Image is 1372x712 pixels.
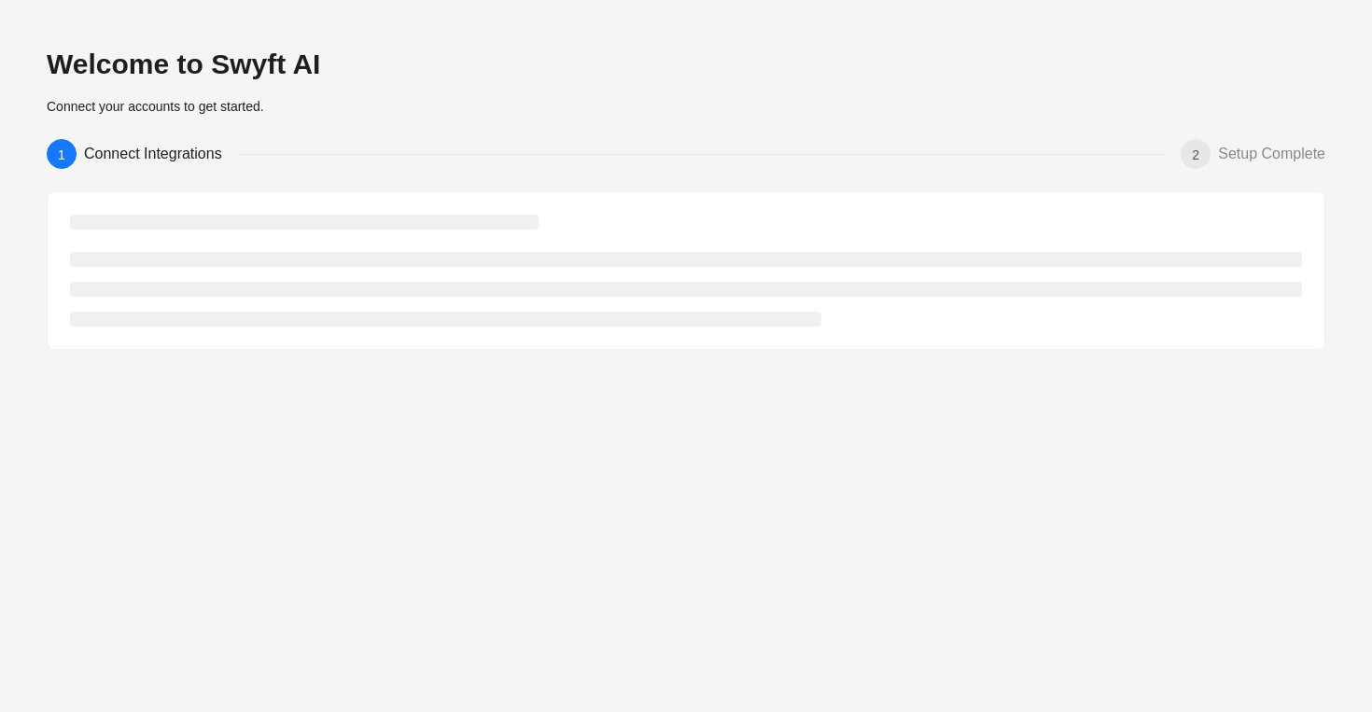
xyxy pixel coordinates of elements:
[47,99,264,114] span: Connect your accounts to get started.
[47,47,1325,82] h2: Welcome to Swyft AI
[84,139,237,169] div: Connect Integrations
[1192,147,1199,162] span: 2
[58,147,65,162] span: 1
[1218,139,1325,169] div: Setup Complete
